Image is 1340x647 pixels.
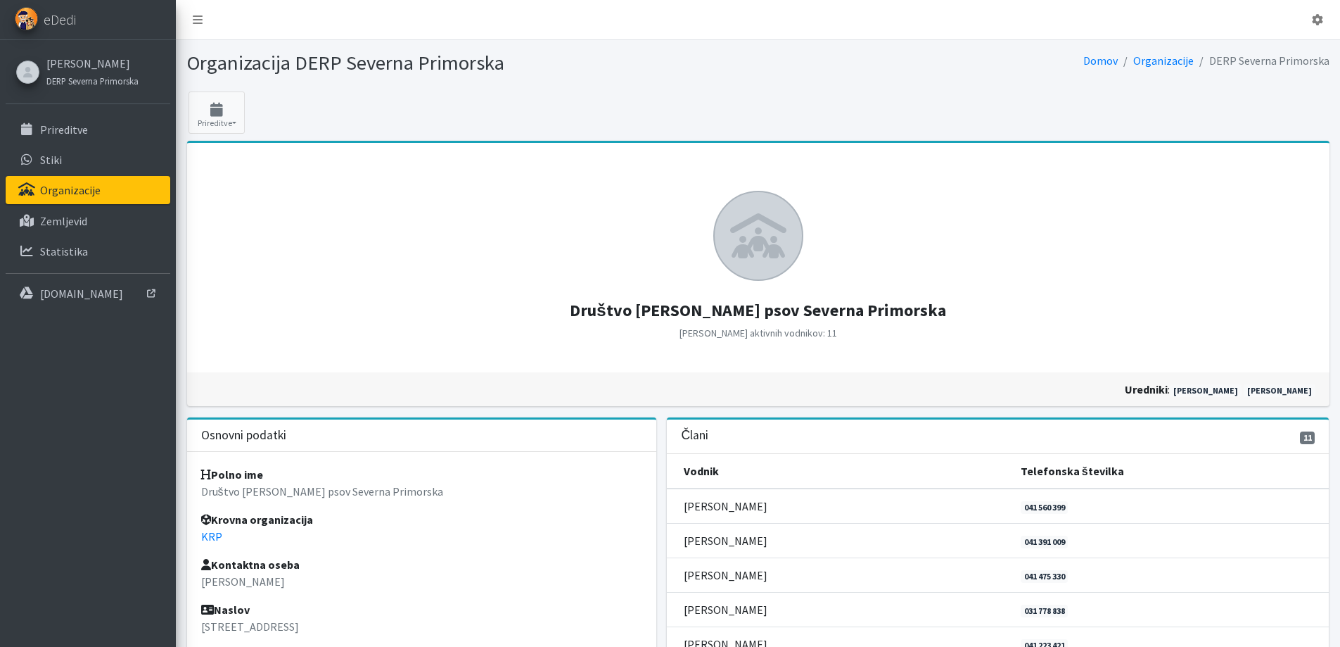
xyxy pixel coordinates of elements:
td: [PERSON_NAME] [667,592,1012,627]
strong: Krovna organizacija [201,513,313,527]
strong: uredniki [1125,382,1168,396]
td: [PERSON_NAME] [667,523,1012,558]
a: [PERSON_NAME] [1244,384,1315,397]
h3: Osnovni podatki [201,428,286,443]
a: 041 391 009 [1021,536,1068,548]
p: Prireditve [40,123,88,137]
small: [PERSON_NAME] aktivnih vodnikov: 11 [679,327,837,339]
th: Telefonska številka [1012,454,1329,489]
strong: Društvo [PERSON_NAME] psov Severna Primorska [570,299,945,321]
a: 031 778 838 [1021,605,1068,617]
a: Organizacije [6,176,170,204]
a: 041 560 399 [1021,501,1068,514]
td: [PERSON_NAME] [667,558,1012,592]
td: [PERSON_NAME] [667,489,1012,524]
strong: Polno ime [201,467,263,482]
div: : [758,381,1321,398]
a: Organizacije [1133,54,1194,68]
p: [PERSON_NAME] [201,573,643,590]
a: 041 475 330 [1021,570,1068,583]
th: Vodnik [667,454,1012,489]
p: Društvo [PERSON_NAME] psov Severna Primorska [201,483,643,500]
a: DERP Severna Primorska [46,72,139,89]
a: Statistika [6,237,170,265]
p: Organizacije [40,183,101,197]
button: Prireditve [189,92,245,134]
span: 11 [1300,432,1315,444]
a: Stiki [6,146,170,174]
a: KRP [201,529,222,544]
a: [PERSON_NAME] [1170,384,1242,397]
li: DERP Severna Primorska [1194,51,1329,71]
h3: Člani [681,428,708,443]
span: eDedi [44,9,76,30]
a: [PERSON_NAME] [46,55,139,72]
a: [DOMAIN_NAME] [6,279,170,308]
p: Stiki [40,153,62,167]
p: Statistika [40,244,88,258]
a: Domov [1083,54,1118,68]
img: eDedi [15,7,38,30]
small: DERP Severna Primorska [46,75,139,87]
a: Zemljevid [6,207,170,235]
p: Zemljevid [40,214,87,228]
strong: Kontaktna oseba [201,558,300,572]
p: [DOMAIN_NAME] [40,287,123,301]
h1: Organizacija DERP Severna Primorska [187,51,753,75]
p: [STREET_ADDRESS] [201,618,643,635]
strong: Naslov [201,603,250,617]
a: Prireditve [6,115,170,144]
